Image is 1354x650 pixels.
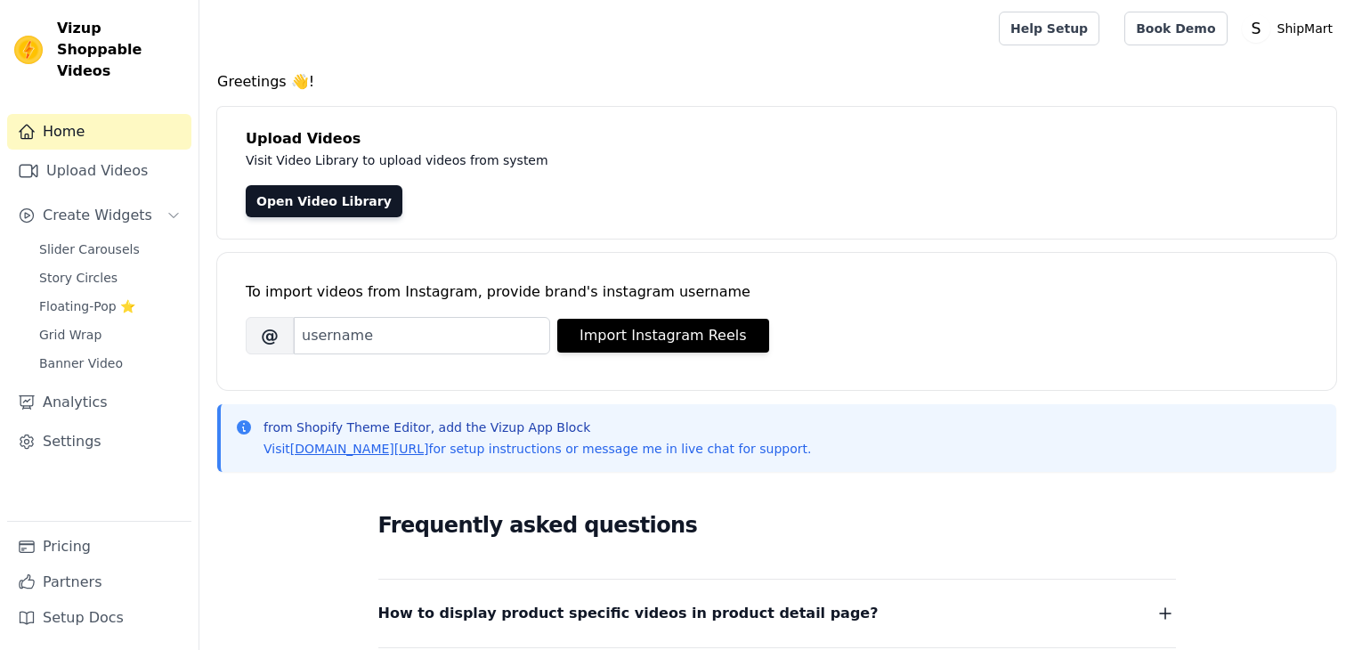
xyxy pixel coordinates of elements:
[246,150,1043,171] p: Visit Video Library to upload videos from system
[999,12,1099,45] a: Help Setup
[7,114,191,150] a: Home
[378,601,879,626] span: How to display product specific videos in product detail page?
[1124,12,1227,45] a: Book Demo
[7,600,191,636] a: Setup Docs
[557,319,769,353] button: Import Instagram Reels
[378,601,1176,626] button: How to display product specific videos in product detail page?
[28,265,191,290] a: Story Circles
[39,240,140,258] span: Slider Carousels
[217,71,1336,93] h4: Greetings 👋!
[28,237,191,262] a: Slider Carousels
[290,442,429,456] a: [DOMAIN_NAME][URL]
[246,281,1308,303] div: To import videos from Instagram, provide brand's instagram username
[39,297,135,315] span: Floating-Pop ⭐
[246,185,402,217] a: Open Video Library
[7,198,191,233] button: Create Widgets
[7,385,191,420] a: Analytics
[28,351,191,376] a: Banner Video
[378,508,1176,543] h2: Frequently asked questions
[39,354,123,372] span: Banner Video
[7,153,191,189] a: Upload Videos
[264,440,811,458] p: Visit for setup instructions or message me in live chat for support.
[57,18,184,82] span: Vizup Shoppable Videos
[7,529,191,565] a: Pricing
[294,317,550,354] input: username
[43,205,152,226] span: Create Widgets
[246,128,1308,150] h4: Upload Videos
[1251,20,1261,37] text: S
[14,36,43,64] img: Vizup
[39,269,118,287] span: Story Circles
[7,565,191,600] a: Partners
[246,317,294,354] span: @
[39,326,101,344] span: Grid Wrap
[28,322,191,347] a: Grid Wrap
[264,418,811,436] p: from Shopify Theme Editor, add the Vizup App Block
[7,424,191,459] a: Settings
[1242,12,1340,45] button: S ShipMart
[28,294,191,319] a: Floating-Pop ⭐
[1270,12,1340,45] p: ShipMart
